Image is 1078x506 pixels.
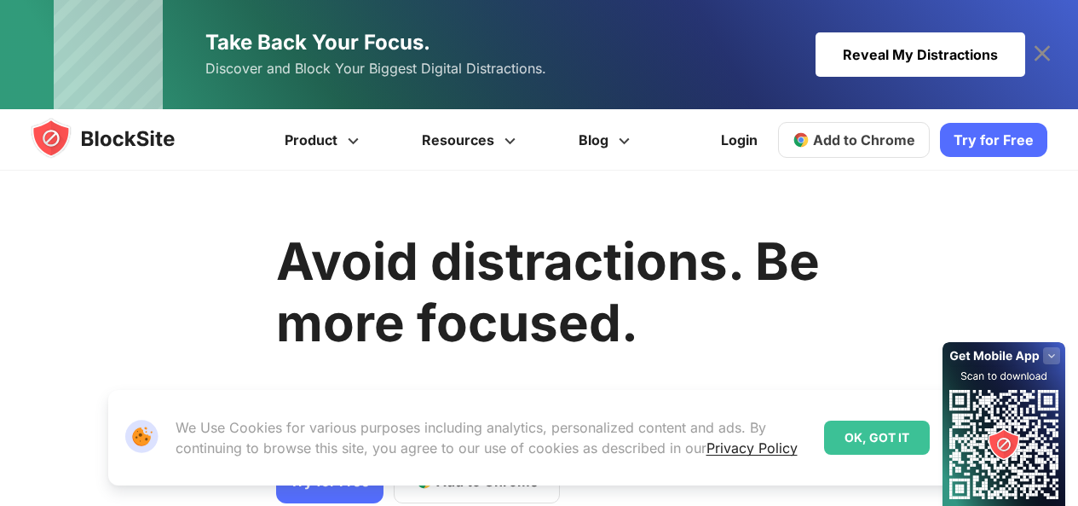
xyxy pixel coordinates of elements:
[940,123,1047,157] a: Try for Free
[276,230,820,353] h1: Avoid distractions. Be more focused.
[813,131,915,148] span: Add to Chrome
[205,30,430,55] span: Take Back Your Focus.
[793,131,810,148] img: chrome-icon.svg
[256,109,393,171] a: Product
[824,421,930,455] div: OK, GOT IT
[393,109,550,171] a: Resources
[205,56,546,81] span: Discover and Block Your Biggest Digital Distractions.
[706,439,798,457] a: Privacy Policy
[816,32,1025,77] div: Reveal My Distractions
[31,118,208,159] img: blocksite-icon.5d769676.svg
[711,119,768,160] a: Login
[176,417,810,458] p: We Use Cookies for various purposes including analytics, personalized content and ads. By continu...
[550,109,664,171] a: Blog
[778,122,930,158] a: Add to Chrome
